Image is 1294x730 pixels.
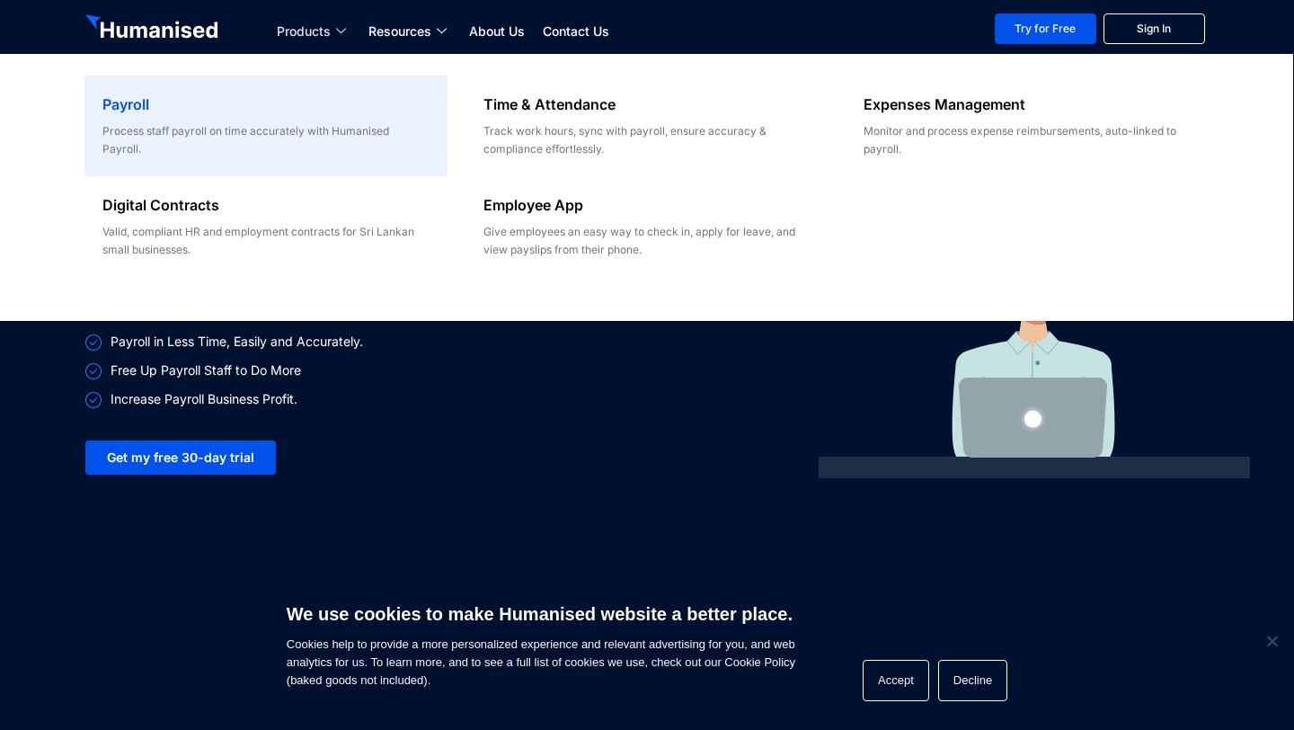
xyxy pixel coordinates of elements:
span: Payroll in Less Time, Easily and Accurately. [106,327,363,356]
a: Contact Us [534,21,618,42]
h6: Expenses Management [864,93,1190,115]
img: laptop.svg [959,378,1107,458]
div: Valid, compliant HR and employment contracts for Sri Lankan small businesses. [102,223,429,259]
button: Decline [938,660,1007,701]
a: Try for Free [995,13,1096,44]
span: Get my free 30-day trial [107,451,254,464]
button: Accept [863,660,929,701]
a: About Us [460,21,534,42]
div: Track work hours, sync with payroll, ensure accuracy & compliance effortlessly. [483,122,810,158]
h6: Time & Attendance [483,93,810,115]
h6: Digital Contracts [102,194,429,216]
a: Products [268,21,359,42]
span: Free Up Payroll Staff to Do More [106,356,301,385]
h6: We use cookies to make Humanised website a better place. [287,601,795,627]
span: Increase Payroll Business Profit. [106,385,297,414]
p: Give employees an easy way to check in, apply for leave, and view payslips from their phone. [483,223,810,259]
div: Monitor and process expense reimbursements, auto-linked to payroll. [864,122,1190,158]
h6: Employee App [483,194,810,216]
a: Resources [359,21,460,42]
img: Humanised Logo [85,14,222,43]
span: Decline [1263,632,1281,650]
h6: Payroll [102,93,429,115]
a: Get my free 30-day trial [85,441,276,475]
a: Sign In [1103,13,1205,44]
div: Process staff payroll on time accurately with Humanised Payroll. [102,122,429,158]
span: Cookies help to provide a more personalized experience and relevant advertising for you, and web ... [287,592,795,690]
